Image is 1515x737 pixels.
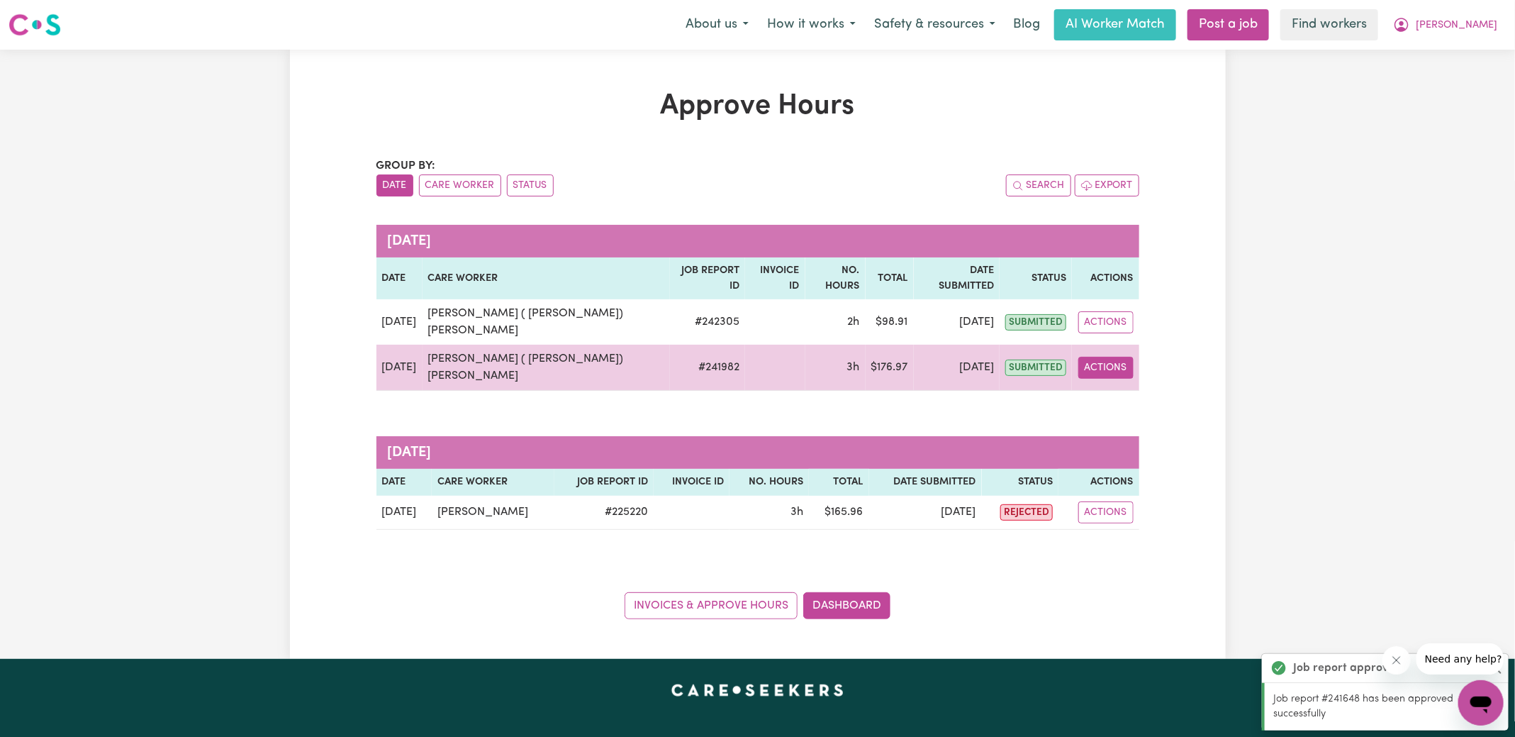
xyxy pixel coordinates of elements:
th: Actions [1072,257,1139,299]
button: sort invoices by date [376,174,413,196]
button: Search [1006,174,1071,196]
th: Job Report ID [554,469,654,496]
th: Date [376,257,423,299]
caption: [DATE] [376,436,1139,469]
th: Care worker [432,469,555,496]
th: Actions [1058,469,1139,496]
button: Actions [1078,502,1134,523]
td: [PERSON_NAME] ( [PERSON_NAME]) [PERSON_NAME] [423,345,671,391]
a: Blog [1005,9,1049,40]
td: $ 98.91 [866,299,914,345]
h1: Approve Hours [376,89,1139,123]
a: Careseekers logo [9,9,61,41]
th: Date [376,469,432,496]
td: # 242305 [670,299,745,345]
button: Export [1075,174,1139,196]
td: [DATE] [869,496,982,530]
th: Job Report ID [670,257,745,299]
iframe: Close message [1382,646,1411,675]
button: sort invoices by care worker [419,174,501,196]
a: AI Worker Match [1054,9,1176,40]
th: Date Submitted [869,469,982,496]
th: Status [1000,257,1072,299]
th: Total [866,257,914,299]
th: No. Hours [729,469,809,496]
img: Careseekers logo [9,12,61,38]
td: [DATE] [376,345,423,391]
td: [PERSON_NAME] [432,496,555,530]
a: Post a job [1187,9,1269,40]
span: 3 hours [790,506,803,518]
span: 2 hours [848,316,860,328]
th: Invoice ID [745,257,805,299]
th: Total [809,469,868,496]
button: My Account [1384,10,1506,40]
a: Invoices & Approve Hours [625,592,798,619]
th: No. Hours [805,257,866,299]
p: Job report #241648 has been approved successfully [1273,692,1500,722]
th: Date Submitted [914,257,1000,299]
button: Safety & resources [865,10,1005,40]
td: # 225220 [554,496,654,530]
strong: Job report approved [1293,660,1402,677]
button: sort invoices by paid status [507,174,554,196]
th: Status [982,469,1058,496]
button: Actions [1078,311,1134,333]
th: Care worker [423,257,671,299]
button: How it works [758,10,865,40]
a: Find workers [1280,9,1378,40]
td: [DATE] [914,345,1000,391]
iframe: Message from company [1416,643,1504,675]
button: About us [676,10,758,40]
span: submitted [1005,360,1066,376]
th: Invoice ID [654,469,729,496]
span: [PERSON_NAME] [1416,18,1497,33]
iframe: Button to launch messaging window [1458,680,1504,726]
span: rejected [1000,504,1053,521]
span: 3 hours [847,362,860,373]
td: [DATE] [376,299,423,345]
a: Dashboard [803,592,890,619]
span: submitted [1005,314,1066,331]
caption: [DATE] [376,225,1139,257]
td: $ 165.96 [809,496,868,530]
td: [PERSON_NAME] ( [PERSON_NAME]) [PERSON_NAME] [423,299,671,345]
td: $ 176.97 [866,345,914,391]
button: Actions [1078,357,1134,379]
td: # 241982 [670,345,745,391]
span: Group by: [376,160,436,172]
td: [DATE] [914,299,1000,345]
td: [DATE] [376,496,432,530]
a: Careseekers home page [671,685,844,696]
